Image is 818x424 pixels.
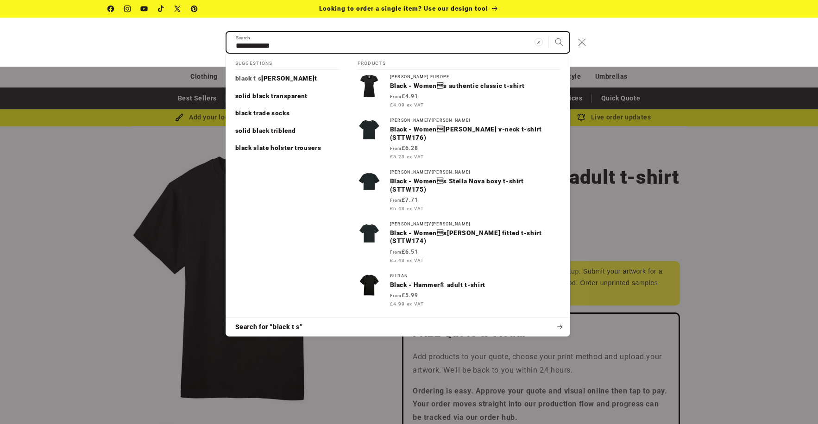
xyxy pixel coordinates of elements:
a: black t shirt [226,70,348,87]
span: From [390,198,402,203]
a: solid black triblend [226,122,348,140]
span: From [390,293,402,298]
strong: £4.91 [390,93,418,100]
span: Looking to order a single item? Use our design tool [319,5,488,12]
mark: black t s [235,75,262,82]
span: £5.43 ex VAT [390,257,424,264]
strong: £6.51 [390,249,418,255]
span: From [390,250,402,255]
p: Black - Womens authentic classic t-shirt [390,82,560,90]
h2: Suggestions [235,54,339,70]
a: [PERSON_NAME] EuropeBlack - Womens authentic classic t-shirt From£4.91 £4.09 ex VAT [348,70,570,113]
span: £4.99 ex VAT [390,300,424,307]
span: £6.43 ex VAT [390,205,424,212]
h2: Products [358,54,560,70]
p: Black - Women[PERSON_NAME] v-neck t-shirt (STTW176) [390,125,560,142]
div: [PERSON_NAME]y[PERSON_NAME] [390,118,560,123]
button: Clear search term [529,32,549,52]
span: black slate holster trousers [235,144,321,151]
span: [PERSON_NAME]t [261,75,317,82]
p: Black - Hammer® adult t-shirt [390,281,560,289]
span: From [390,94,402,99]
img: Womens Stella Ella fitted t-shirt (STTW174) [358,222,381,245]
button: Close [572,32,592,52]
div: [PERSON_NAME] Europe [390,75,560,80]
p: black trade socks [235,109,290,118]
div: [PERSON_NAME]y[PERSON_NAME] [390,222,560,227]
strong: £5.99 [390,292,418,299]
p: Black - Womens Stella Nova boxy t-shirt (STTW175) [390,177,560,193]
strong: £6.28 [390,145,418,151]
p: black t shirt [235,75,318,83]
a: [PERSON_NAME]y[PERSON_NAME]Black - Women[PERSON_NAME] v-neck t-shirt (STTW176) From£6.28 £5.23 e... [348,113,570,165]
span: solid black triblend [235,127,296,134]
img: Hammer® adult t-shirt [358,274,381,297]
span: black trade socks [235,109,290,117]
div: Gildan [390,274,560,279]
a: solid black transparent [226,87,348,105]
span: From [390,146,402,151]
div: [PERSON_NAME]y[PERSON_NAME] [390,170,560,175]
span: £4.09 ex VAT [390,101,424,108]
a: GildanBlack - Hammer® adult t-shirt From£5.99 £4.99 ex VAT [348,269,570,312]
span: solid black transparent [235,92,308,100]
strong: £7.71 [390,197,418,203]
p: black slate holster trousers [235,144,321,152]
img: Womens Stella Isla v-neck t-shirt (STTW176) [358,118,381,141]
img: Womens authentic classic t-shirt [358,75,381,98]
span: Search for “black t s” [235,323,303,332]
iframe: Chat Widget [659,324,818,424]
a: black slate holster trousers [226,139,348,157]
span: £5.23 ex VAT [390,153,424,160]
a: [PERSON_NAME]y[PERSON_NAME]Black - Womens[PERSON_NAME] fitted t-shirt (STTW174) From£6.51 £5.43 ... [348,217,570,269]
p: solid black triblend [235,127,296,135]
p: solid black transparent [235,92,308,100]
a: [PERSON_NAME]y[PERSON_NAME]Black - Womens Stella Nova boxy t-shirt (STTW175) From£7.71 £6.43 ex VAT [348,165,570,217]
a: black trade socks [226,105,348,122]
p: Black - Womens[PERSON_NAME] fitted t-shirt (STTW174) [390,229,560,245]
button: Search [549,32,569,52]
img: Womens Stella Nova boxy t-shirt (STTW175) [358,170,381,193]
